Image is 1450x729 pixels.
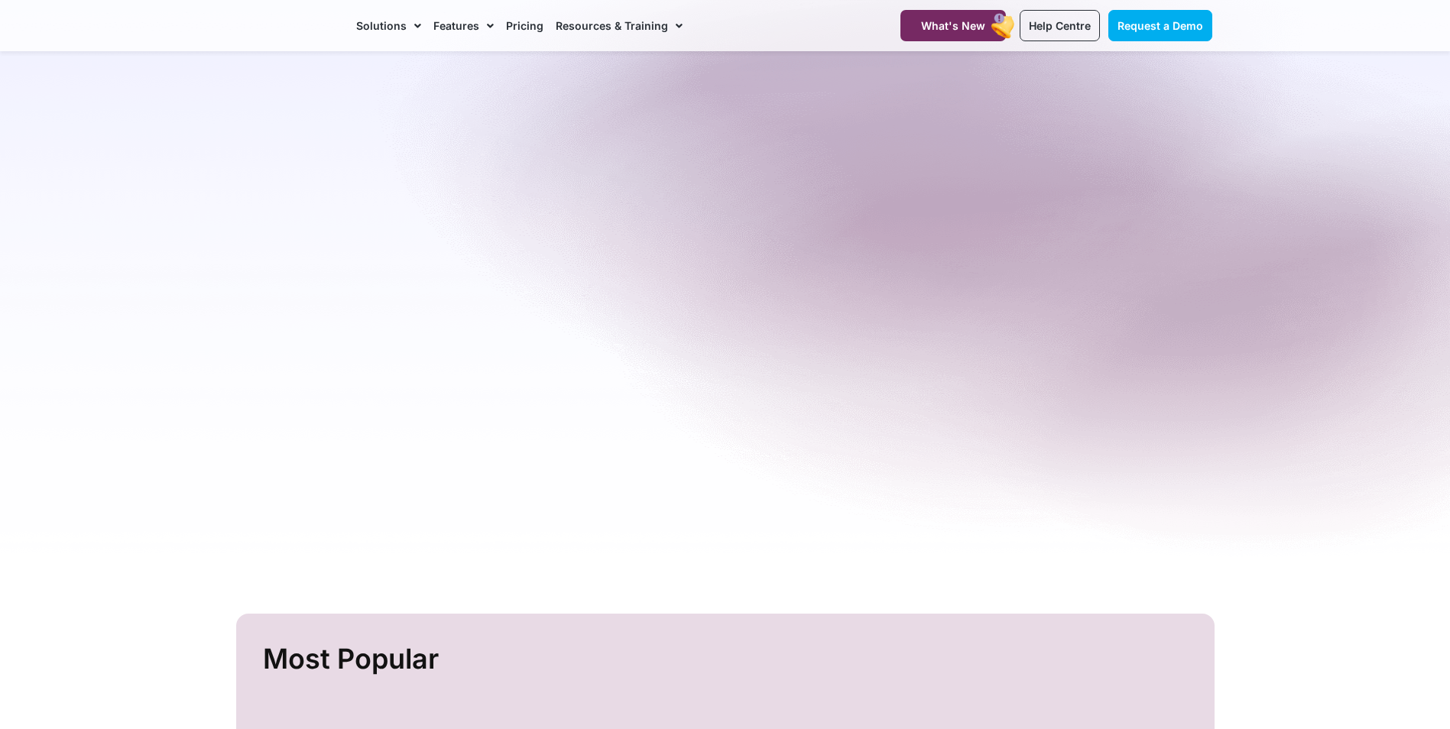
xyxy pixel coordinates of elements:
[1020,10,1100,41] a: Help Centre
[921,19,985,32] span: What's New
[263,637,1192,682] h2: Most Popular
[238,15,342,37] img: CareMaster Logo
[1029,19,1091,32] span: Help Centre
[1108,10,1212,41] a: Request a Demo
[1118,19,1203,32] span: Request a Demo
[900,10,1006,41] a: What's New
